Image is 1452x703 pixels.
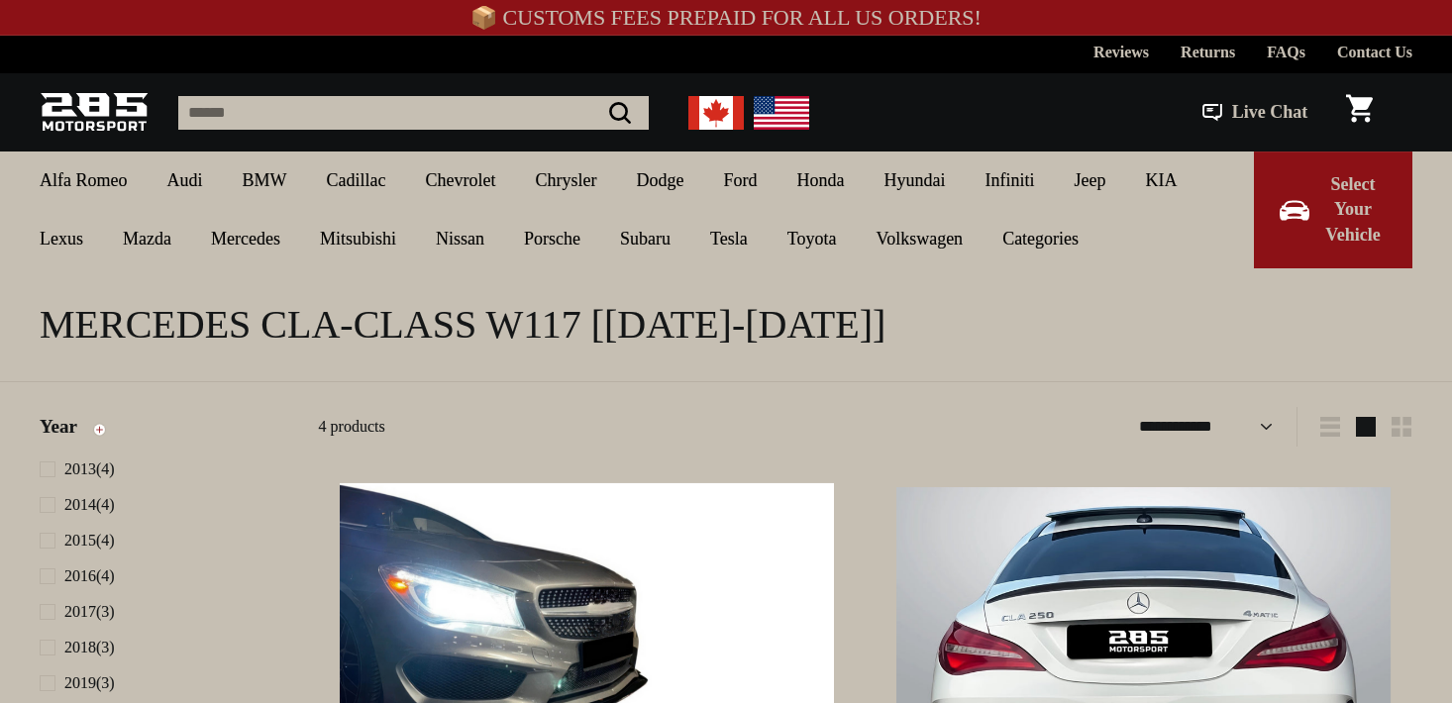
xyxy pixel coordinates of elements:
h1: Mercedes CLA-Class W117 [[DATE]-[DATE]] [40,303,1412,347]
span: Select Your Vehicle [1319,172,1387,249]
a: Honda [777,151,864,210]
span: 2016 [64,567,96,584]
a: Ford [703,151,777,210]
a: Mazda [103,210,191,268]
span: 2018 [64,639,96,655]
a: FAQs [1267,36,1305,69]
span: (3) [64,636,115,659]
button: Select Your Vehicle [1254,151,1412,268]
button: Live Chat [1176,88,1334,138]
span: 2015 [64,532,96,549]
a: Hyundai [864,151,965,210]
span: (3) [64,671,115,695]
a: Reviews [1093,36,1149,69]
a: Cadillac [306,151,405,210]
span: 2017 [64,603,96,620]
a: Toyota [768,210,857,268]
span: Live Chat [1232,100,1308,126]
a: Cart [1334,78,1385,147]
a: Nissan [416,210,504,268]
a: Mercedes [191,210,300,268]
a: Infiniti [965,151,1054,210]
a: Audi [147,151,222,210]
img: Logo_285_Motorsport_areodynamics_components [40,89,149,136]
a: Chevrolet [405,151,515,210]
span: (3) [64,600,115,624]
a: Subaru [600,210,690,268]
a: Categories [983,210,1098,268]
span: 2013 [64,460,96,477]
a: Lexus [20,210,103,268]
span: (4) [64,493,115,517]
span: (4) [64,457,115,481]
a: Dodge [616,151,703,210]
span: 2014 [64,496,96,513]
a: BMW [222,151,306,210]
a: Jeep [1054,151,1125,210]
a: Mitsubishi [300,210,416,268]
button: Year [40,407,287,456]
a: Alfa Romeo [20,151,147,210]
a: Chrysler [515,151,616,210]
span: (4) [64,564,115,588]
h4: 📦 Customs Fees Prepaid for All US Orders! [470,6,982,30]
a: Tesla [690,210,768,268]
span: (4) [64,529,115,552]
span: Year [40,413,92,442]
input: Search [178,96,649,130]
a: Porsche [504,210,600,268]
a: KIA [1125,151,1196,210]
div: 4 products [319,415,866,439]
a: Contact Us [1337,36,1412,69]
a: Volkswagen [856,210,983,268]
span: 2019 [64,674,96,691]
a: Returns [1181,36,1235,69]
